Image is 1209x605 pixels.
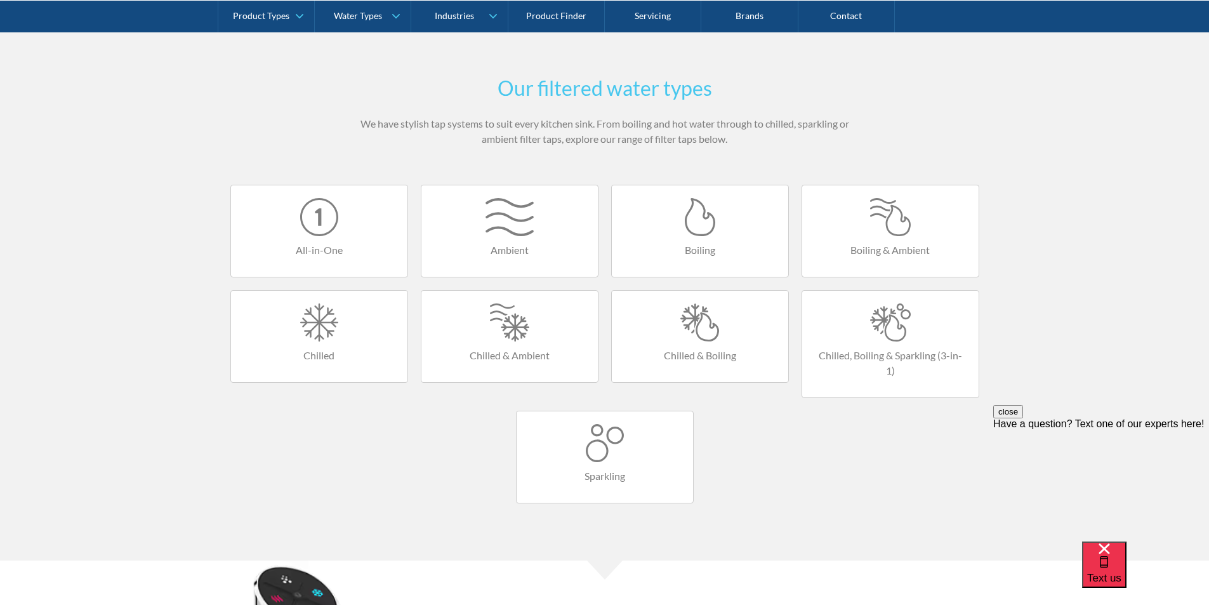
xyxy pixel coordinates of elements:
iframe: podium webchat widget prompt [993,405,1209,557]
h4: Chilled, Boiling & Sparkling (3-in-1) [815,348,966,378]
h2: Our filtered water types [357,73,852,103]
h4: Chilled & Boiling [624,348,776,363]
div: Product Types [233,10,289,21]
div: Water Types [334,10,382,21]
a: Chilled [230,290,408,383]
p: We have stylish tap systems to suit every kitchen sink. From boiling and hot water through to chi... [357,116,852,147]
a: Chilled & Boiling [611,290,789,383]
h4: Ambient [434,243,585,258]
h4: All-in-One [244,243,395,258]
a: Chilled & Ambient [421,290,598,383]
a: Boiling & Ambient [802,185,979,277]
h4: Chilled & Ambient [434,348,585,363]
iframe: podium webchat widget bubble [1082,542,1209,605]
div: Industries [435,10,474,21]
a: Chilled, Boiling & Sparkling (3-in-1) [802,290,979,398]
h4: Boiling & Ambient [815,243,966,258]
h4: Chilled [244,348,395,363]
a: All-in-One [230,185,408,277]
h4: Sparkling [529,469,680,484]
a: Ambient [421,185,598,277]
a: Sparkling [516,411,694,503]
a: Boiling [611,185,789,277]
h4: Boiling [624,243,776,258]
